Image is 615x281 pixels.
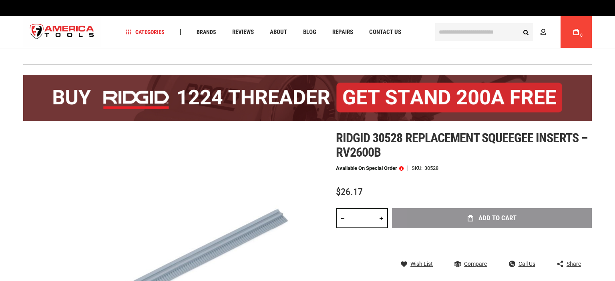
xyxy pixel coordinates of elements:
[410,261,433,267] span: Wish List
[580,33,583,38] span: 0
[519,261,535,267] span: Call Us
[266,27,291,38] a: About
[366,27,405,38] a: Contact Us
[454,260,487,267] a: Compare
[232,29,254,35] span: Reviews
[567,261,581,267] span: Share
[23,17,101,47] a: store logo
[123,27,168,38] a: Categories
[303,29,316,35] span: Blog
[23,17,101,47] img: America Tools
[193,27,220,38] a: Brands
[412,165,424,171] strong: SKU
[369,29,401,35] span: Contact Us
[336,130,588,160] span: Ridgid 30528 replacement squeegee inserts – rv2600b
[518,24,533,40] button: Search
[329,27,357,38] a: Repairs
[126,29,165,35] span: Categories
[401,260,433,267] a: Wish List
[464,261,487,267] span: Compare
[299,27,320,38] a: Blog
[197,29,216,35] span: Brands
[332,29,353,35] span: Repairs
[569,16,584,48] a: 0
[424,165,438,171] div: 30528
[229,27,257,38] a: Reviews
[23,75,592,121] img: BOGO: Buy the RIDGID® 1224 Threader (26092), get the 92467 200A Stand FREE!
[336,186,363,197] span: $26.17
[270,29,287,35] span: About
[336,165,404,171] p: Available on Special Order
[509,260,535,267] a: Call Us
